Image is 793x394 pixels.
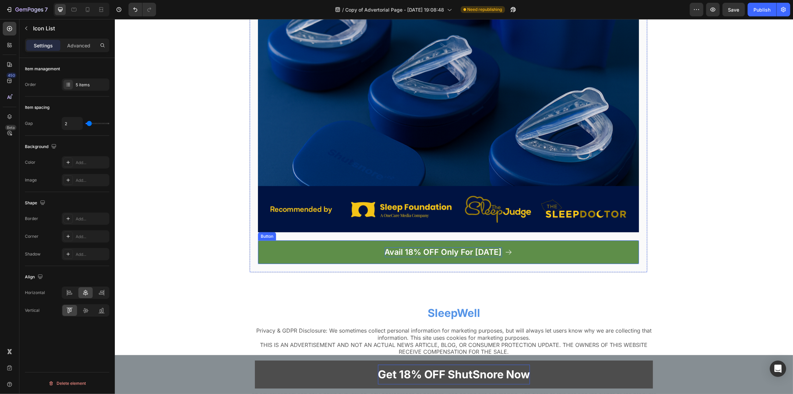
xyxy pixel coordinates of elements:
div: Image [25,177,37,183]
p: Advanced [67,42,90,49]
div: Item management [25,66,60,72]
div: Beta [5,125,16,130]
span: Save [728,7,739,13]
div: Delete element [48,379,86,388]
div: Add... [76,177,108,184]
p: Icon List [33,24,107,32]
div: Add... [76,234,108,240]
div: Add... [76,160,108,166]
p: Avail 18% OFF Only For [DATE] [270,228,387,238]
div: Open Intercom Messenger [770,361,786,377]
button: Delete element [25,378,109,389]
div: Align [25,273,44,282]
div: Order [25,82,36,88]
div: Undo/Redo [128,3,156,16]
p: Privacy & GDPR Disclosure: We sometimes collect personal information for marketing purposes, but ... [135,308,543,358]
div: Color [25,159,35,165]
span: Copy of Advertorial Page - [DATE] 19:08:48 [346,6,444,13]
button: Publish [748,3,776,16]
h2: SleepWell [135,286,544,302]
div: 5 items [76,82,108,88]
div: Rich Text Editor. Editing area: main [263,346,415,365]
p: Get 18% OFF ShutSnore Now [263,346,415,365]
div: Border [25,216,38,222]
div: Button [144,214,160,220]
span: Need republishing [468,6,502,13]
div: Gap [25,120,33,127]
a: Rich Text Editor. Editing area: main [140,341,538,369]
button: Save [722,3,745,16]
div: Background [25,142,58,151]
p: 7 [45,5,48,14]
div: 450 [6,73,16,78]
a: Avail 18% OFF Only For [DATE] [143,221,524,245]
div: Horizontal [25,290,45,296]
p: Settings [34,42,53,49]
div: Add... [76,216,108,222]
div: Add... [76,251,108,258]
iframe: Design area [115,19,793,394]
div: Publish [753,6,771,13]
div: Shadow [25,251,41,257]
button: 7 [3,3,51,16]
div: Shape [25,199,47,208]
div: Item spacing [25,104,49,111]
input: Auto [62,117,82,130]
span: / [342,6,344,13]
div: Corner [25,233,39,239]
div: Vertical [25,307,40,313]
